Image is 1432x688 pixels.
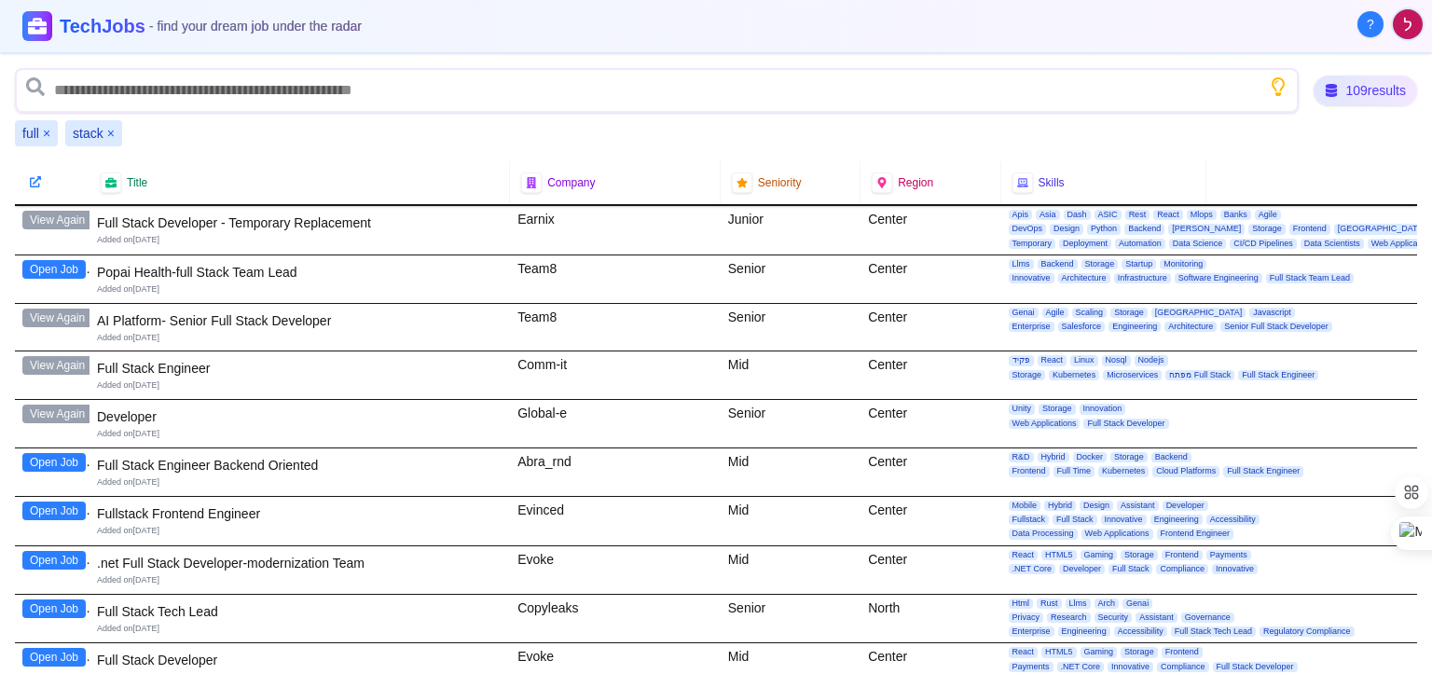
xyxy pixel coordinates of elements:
[861,304,1000,351] div: Center
[1059,564,1105,574] span: Developer
[1053,515,1097,525] span: Full Stack
[510,206,721,255] div: Earnix
[1220,322,1332,332] span: Senior Full Stack Developer
[22,260,86,279] button: Open Job
[1009,550,1039,560] span: React
[510,595,721,643] div: Copyleaks
[1153,210,1183,220] span: React
[1041,550,1077,560] span: HTML5
[22,405,92,423] button: View Again
[1009,452,1034,462] span: R&D
[97,651,503,669] div: Full Stack Developer
[1157,662,1209,672] span: Compliance
[1081,529,1153,539] span: Web Applications
[97,234,503,246] div: Added on [DATE]
[1073,452,1108,462] span: Docker
[97,283,503,296] div: Added on [DATE]
[1150,515,1203,525] span: Engineering
[1009,612,1044,623] span: Privacy
[1206,550,1251,560] span: Payments
[1223,466,1303,476] span: Full Stack Engineer
[1393,9,1423,39] img: User avatar
[1095,210,1122,220] span: ASIC
[1038,259,1078,269] span: Backend
[73,124,103,143] span: stack
[97,428,503,440] div: Added on [DATE]
[1009,355,1034,365] span: פקיד
[22,551,86,570] button: Open Job
[1058,322,1106,332] span: Salesforce
[22,453,86,472] button: Open Job
[1059,239,1111,249] span: Deployment
[1357,11,1384,37] button: About Techjobs
[1081,550,1118,560] span: Gaming
[97,311,503,330] div: AI Platform- Senior Full Stack Developer
[1334,224,1429,234] span: [GEOGRAPHIC_DATA]
[1042,308,1068,318] span: Agile
[1036,210,1060,220] span: Asia
[1121,550,1158,560] span: Storage
[1009,466,1050,476] span: Frontend
[1163,501,1208,511] span: Developer
[721,206,861,255] div: Junior
[22,502,86,520] button: Open Job
[1187,210,1217,220] span: Mlops
[721,351,861,399] div: Mid
[1087,224,1121,234] span: Python
[898,175,933,190] span: Region
[97,456,503,475] div: Full Stack Engineer Backend Oriented
[510,351,721,399] div: Comm-it
[861,400,1000,447] div: Center
[127,175,147,190] span: Title
[1102,355,1131,365] span: Nosql
[1080,501,1113,511] span: Design
[1114,273,1171,283] span: Infrastructure
[1110,452,1148,462] span: Storage
[1009,501,1041,511] span: Mobile
[1230,239,1297,249] span: CI/CD Pipelines
[1058,626,1110,637] span: Engineering
[861,497,1000,545] div: Center
[97,574,503,586] div: Added on [DATE]
[510,497,721,545] div: Evinced
[1248,224,1286,234] span: Storage
[97,525,503,537] div: Added on [DATE]
[1122,259,1156,269] span: Startup
[1037,599,1062,609] span: Rust
[1162,647,1203,657] span: Frontend
[1168,224,1245,234] span: [PERSON_NAME]
[1064,210,1091,220] span: Dash
[1095,612,1133,623] span: Security
[1098,466,1149,476] span: Kubernetes
[721,304,861,351] div: Senior
[97,379,503,392] div: Added on [DATE]
[1103,370,1162,380] span: Microservices
[1041,647,1077,657] span: HTML5
[22,211,92,229] button: View Again
[97,671,503,683] div: Added on [DATE]
[97,407,503,426] div: Developer
[22,356,92,375] button: View Again
[721,546,861,594] div: Mid
[1009,210,1033,220] span: Apis
[1136,612,1177,623] span: Assistant
[1009,626,1054,637] span: Enterprise
[1066,599,1091,609] span: Llms
[1220,210,1251,220] span: Banks
[1009,515,1050,525] span: Fullstack
[547,175,595,190] span: Company
[97,263,503,282] div: Popai Health-full Stack Team Lead
[1175,273,1262,283] span: Software Engineering
[1108,564,1153,574] span: Full Stack
[1238,370,1318,380] span: Full Stack Engineer
[1072,308,1108,318] span: Scaling
[1101,515,1147,525] span: Innovative
[1108,662,1153,672] span: Innovative
[758,175,802,190] span: Seniority
[97,623,503,635] div: Added on [DATE]
[1080,404,1126,414] span: Innovation
[1301,239,1364,249] span: Data Scientists
[97,504,503,523] div: Fullstack Frontend Engineer
[1169,239,1227,249] span: Data Science
[97,359,503,378] div: Full Stack Engineer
